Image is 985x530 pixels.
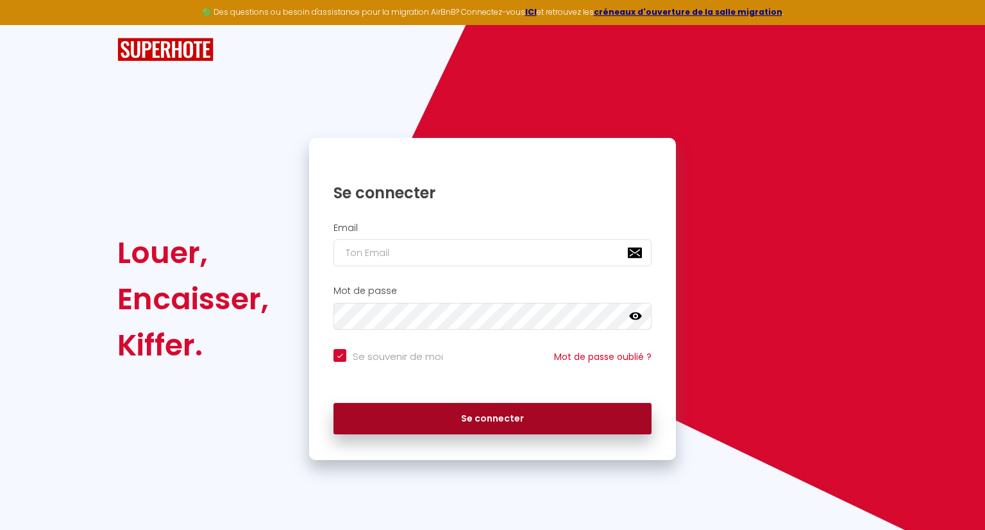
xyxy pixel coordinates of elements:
[333,183,652,203] h1: Se connecter
[117,38,214,62] img: SuperHote logo
[333,403,652,435] button: Se connecter
[554,350,652,363] a: Mot de passe oublié ?
[117,322,269,368] div: Kiffer.
[525,6,537,17] a: ICI
[594,6,782,17] a: créneaux d'ouverture de la salle migration
[333,286,652,296] h2: Mot de passe
[117,230,269,276] div: Louer,
[333,223,652,234] h2: Email
[333,239,652,266] input: Ton Email
[117,276,269,322] div: Encaisser,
